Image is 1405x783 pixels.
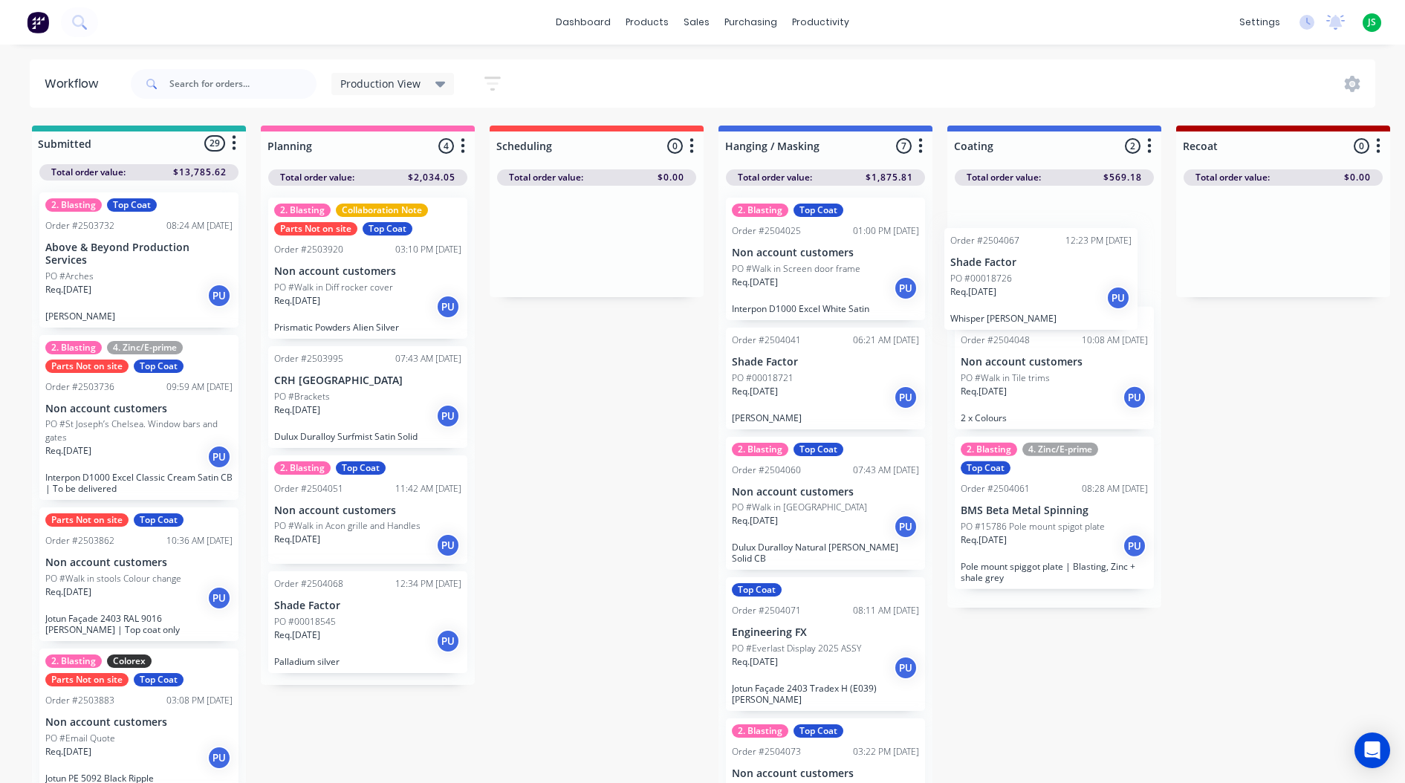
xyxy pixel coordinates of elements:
[676,11,717,33] div: sales
[438,138,454,154] span: 4
[1195,171,1270,184] span: Total order value:
[1232,11,1288,33] div: settings
[1354,138,1369,154] span: 0
[27,11,49,33] img: Factory
[280,171,354,184] span: Total order value:
[717,11,785,33] div: purchasing
[45,75,106,93] div: Workflow
[169,69,317,99] input: Search for orders...
[667,138,683,154] span: 0
[340,76,421,91] span: Production View
[1344,171,1371,184] span: $0.00
[51,166,126,179] span: Total order value:
[548,11,618,33] a: dashboard
[267,138,414,154] input: Enter column name…
[1103,171,1142,184] span: $569.18
[725,138,872,154] input: Enter column name…
[204,135,225,151] span: 29
[509,171,583,184] span: Total order value:
[738,171,812,184] span: Total order value:
[618,11,676,33] div: products
[866,171,913,184] span: $1,875.81
[496,138,643,154] input: Enter column name…
[954,138,1100,154] input: Enter column name…
[35,136,91,152] div: Submitted
[1183,138,1329,154] input: Enter column name…
[1368,16,1376,29] span: JS
[408,171,455,184] span: $2,034.05
[1354,732,1390,768] div: Open Intercom Messenger
[896,138,912,154] span: 7
[658,171,684,184] span: $0.00
[785,11,857,33] div: productivity
[967,171,1041,184] span: Total order value:
[1125,138,1140,154] span: 2
[173,166,227,179] span: $13,785.62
